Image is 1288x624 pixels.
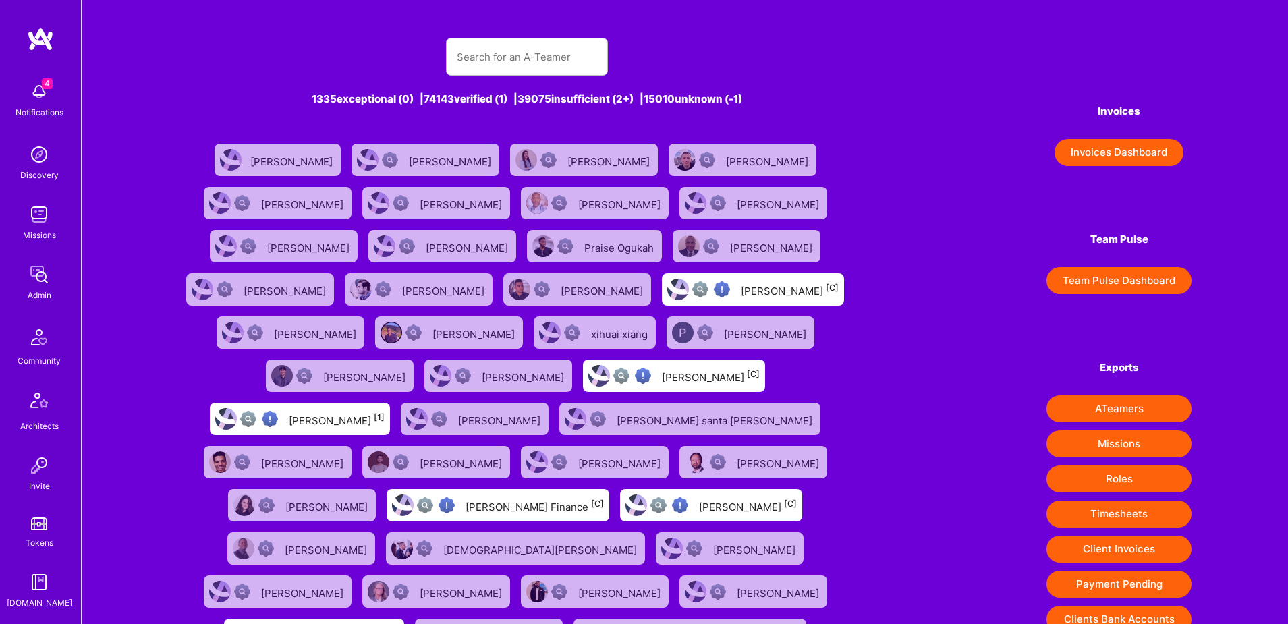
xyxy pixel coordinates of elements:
button: Missions [1046,430,1192,457]
div: [PERSON_NAME] [250,151,335,169]
a: User AvatarNot Scrubbed[PERSON_NAME] [198,181,357,225]
a: User AvatarNot Scrubbed[PERSON_NAME] [505,138,663,181]
img: User Avatar [233,494,255,516]
a: User AvatarNot Scrubbedxihuai xiang [528,311,661,354]
img: Not Scrubbed [393,195,409,211]
div: [PERSON_NAME] [285,540,370,557]
img: Architects [23,387,55,419]
img: User Avatar [368,192,389,214]
div: [PERSON_NAME] [578,453,663,471]
a: User AvatarNot Scrubbed[PERSON_NAME] [198,441,357,484]
img: High Potential User [672,497,688,513]
img: guide book [26,569,53,596]
div: [PERSON_NAME] [323,367,408,385]
img: User Avatar [350,279,372,300]
img: User Avatar [539,322,561,343]
a: User AvatarNot Scrubbed[PERSON_NAME] [357,181,515,225]
a: User AvatarNot Scrubbed[PERSON_NAME] [357,441,515,484]
a: User AvatarNot fully vettedHigh Potential User[PERSON_NAME][C] [578,354,771,397]
div: [PERSON_NAME] [289,410,385,428]
img: User Avatar [685,451,706,473]
img: User Avatar [391,538,413,559]
a: User AvatarNot Scrubbed[PERSON_NAME] [498,268,656,311]
sup: [C] [591,499,604,509]
div: [PERSON_NAME] [713,540,798,557]
img: User Avatar [392,494,414,516]
div: [PERSON_NAME] [420,453,505,471]
sup: [C] [826,283,839,293]
img: Not Scrubbed [590,411,606,427]
a: User AvatarNot Scrubbed[PERSON_NAME] [419,354,578,397]
img: User Avatar [430,365,451,387]
img: User Avatar [678,235,700,257]
button: Roles [1046,465,1192,492]
a: User AvatarNot Scrubbed[PERSON_NAME] [357,570,515,613]
a: User AvatarNot Scrubbed[PERSON_NAME] [370,311,528,354]
h4: Invoices [1046,105,1192,117]
img: Not Scrubbed [703,238,719,254]
img: Not Scrubbed [710,454,726,470]
img: User Avatar [661,538,683,559]
a: User AvatarNot Scrubbed[PERSON_NAME] [663,138,822,181]
img: Not fully vetted [240,411,256,427]
div: [PERSON_NAME] [567,151,652,169]
div: [PERSON_NAME] Finance [466,497,604,514]
img: Not Scrubbed [234,195,250,211]
img: User Avatar [215,235,237,257]
img: User Avatar [674,149,696,171]
a: User AvatarNot Scrubbed[PERSON_NAME] santa [PERSON_NAME] [554,397,826,441]
img: User Avatar [685,192,706,214]
img: Invite [26,452,53,479]
div: [PERSON_NAME] [737,194,822,212]
img: High Potential User [635,368,651,384]
a: User AvatarNot Scrubbed[PERSON_NAME] [346,138,505,181]
img: User Avatar [625,494,647,516]
a: User AvatarNot Scrubbed[PERSON_NAME] [339,268,498,311]
div: [PERSON_NAME] [578,583,663,600]
div: [PERSON_NAME] [578,194,663,212]
a: User AvatarNot Scrubbed[PERSON_NAME] [222,527,381,570]
div: [PERSON_NAME] [432,324,517,341]
div: Admin [28,288,51,302]
a: User AvatarNot fully vettedHigh Potential User[PERSON_NAME][C] [615,484,808,527]
img: teamwork [26,201,53,228]
div: [PERSON_NAME] [737,453,822,471]
div: [PERSON_NAME] [730,237,815,255]
img: User Avatar [526,451,548,473]
div: [PERSON_NAME] [285,497,370,514]
a: User AvatarNot Scrubbed[PERSON_NAME] [674,441,833,484]
img: Not fully vetted [417,497,433,513]
img: Not Scrubbed [258,540,274,557]
img: Not Scrubbed [393,584,409,600]
img: Not fully vetted [692,281,708,297]
img: Not Scrubbed [710,195,726,211]
img: Not Scrubbed [416,540,432,557]
img: Not Scrubbed [557,238,573,254]
div: [PERSON_NAME] [724,324,809,341]
div: [PERSON_NAME] [261,583,346,600]
img: User Avatar [222,322,244,343]
img: User Avatar [381,322,402,343]
a: User AvatarNot Scrubbed[PERSON_NAME] [661,311,820,354]
img: Not Scrubbed [296,368,312,384]
div: Community [18,353,61,368]
img: User Avatar [368,451,389,473]
a: User AvatarNot fully vettedHigh Potential User[PERSON_NAME][C] [656,268,849,311]
h4: Exports [1046,362,1192,374]
div: [PERSON_NAME] [261,194,346,212]
img: User Avatar [667,279,689,300]
a: User AvatarNot Scrubbed[PERSON_NAME] [515,570,674,613]
img: User Avatar [215,408,237,430]
a: User AvatarNot Scrubbed[PERSON_NAME] [363,225,522,268]
div: Invite [29,479,50,493]
a: User AvatarNot Scrubbed[PERSON_NAME] [260,354,419,397]
img: Not Scrubbed [240,238,256,254]
div: Notifications [16,105,63,119]
img: Not Scrubbed [247,324,263,341]
img: User Avatar [192,279,213,300]
a: User AvatarNot Scrubbed[PERSON_NAME] [204,225,363,268]
a: User AvatarNot Scrubbed[PERSON_NAME] [667,225,826,268]
img: User Avatar [685,581,706,602]
img: tokens [31,517,47,530]
img: Not Scrubbed [234,584,250,600]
